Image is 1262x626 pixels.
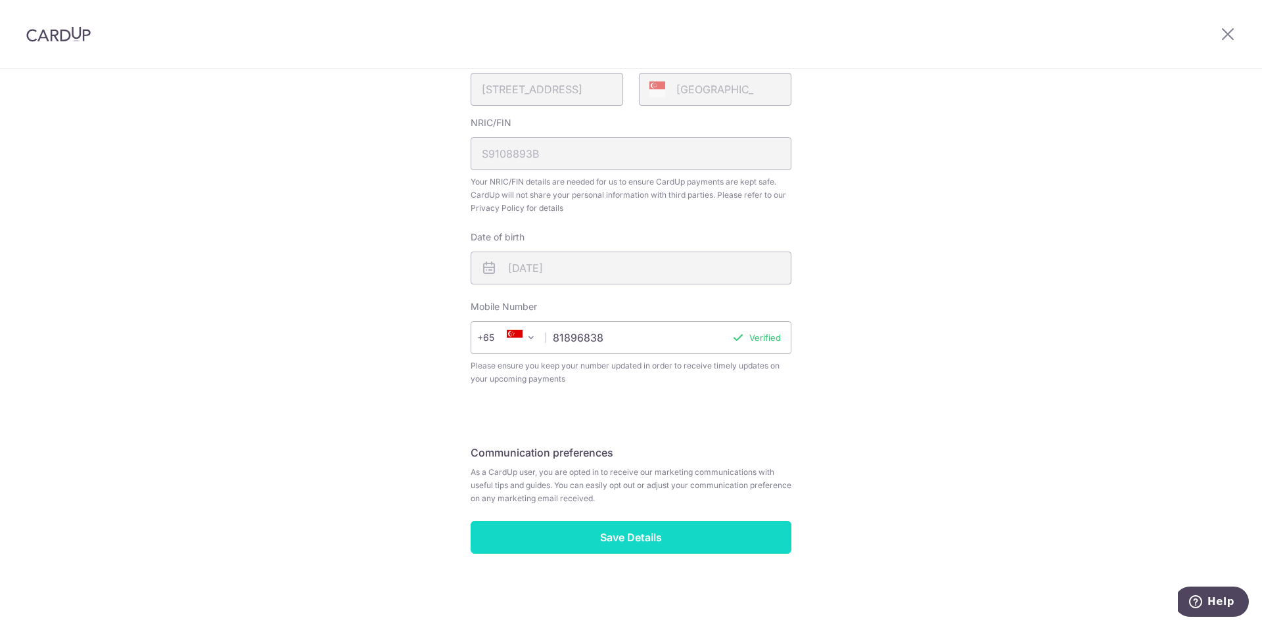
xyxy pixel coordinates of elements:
[481,330,513,346] span: +65
[471,300,537,313] label: Mobile Number
[471,445,791,460] h5: Communication preferences
[26,26,91,42] img: CardUp
[471,359,791,386] span: Please ensure you keep your number updated in order to receive timely updates on your upcoming pa...
[471,116,511,129] label: NRIC/FIN
[471,466,791,505] span: As a CardUp user, you are opted in to receive our marketing communications with useful tips and g...
[1178,587,1249,619] iframe: Opens a widget where you can find more information
[471,231,525,244] label: Date of birth
[477,330,513,346] span: +65
[471,521,791,554] input: Save Details
[471,175,791,215] span: Your NRIC/FIN details are needed for us to ensure CardUp payments are kept safe. CardUp will not ...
